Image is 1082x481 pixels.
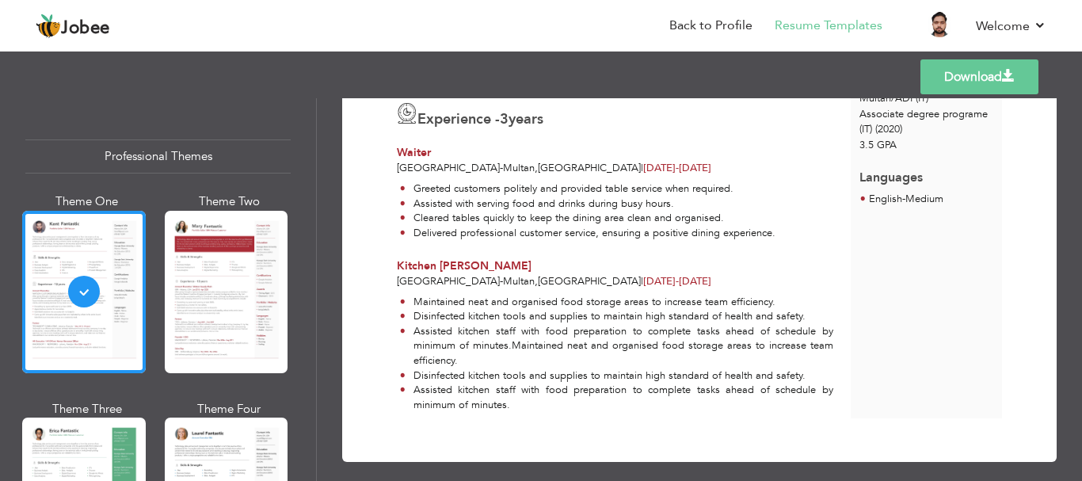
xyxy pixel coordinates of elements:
li: Disinfected kitchen tools and supplies to maintain high standard of health and safety. [400,309,833,324]
span: Kitchen [PERSON_NAME] [397,258,531,273]
div: Theme One [25,193,149,210]
span: [GEOGRAPHIC_DATA] [397,161,500,175]
span: , [535,274,538,288]
img: Profile Img [927,12,952,37]
span: - [676,161,679,175]
span: / [891,91,895,105]
span: | [641,161,643,175]
div: Professional Themes [25,139,291,174]
li: Delivered professional customer service, ensuring a positive dining experience. [400,226,775,241]
span: - [500,161,503,175]
li: Assisted with serving food and drinks during busy hours. [400,197,775,212]
a: Download [920,59,1038,94]
span: Associate degree programe (IT) [859,107,988,136]
label: years [500,109,543,130]
span: Jobee [61,20,110,37]
div: Theme Three [25,401,149,418]
span: [GEOGRAPHIC_DATA] [538,274,641,288]
div: Theme Four [168,401,291,418]
span: [DATE] [643,161,679,175]
span: , [535,161,538,175]
span: [DATE] [643,274,711,288]
li: Assisted kitchen staff with food preparation to complete tasks ahead of schedule by minimum of mi... [400,383,833,412]
span: Multan [503,161,535,175]
span: [GEOGRAPHIC_DATA] [397,274,500,288]
span: Waiter [397,145,431,160]
span: - [676,274,679,288]
span: [GEOGRAPHIC_DATA] [538,161,641,175]
li: Assisted kitchen staff with food preparation to complete tasks ahead of schedule by minimum of mi... [400,324,833,368]
span: [DATE] [643,161,711,175]
span: 3 [500,109,509,129]
li: Cleared tables quickly to keep the dining area clean and organised. [400,211,775,226]
li: Medium [869,192,943,208]
span: Experience - [417,109,500,129]
span: Multan [503,274,535,288]
div: Theme Two [168,193,291,210]
span: - [902,192,905,206]
a: Welcome [976,17,1046,36]
img: jobee.io [36,13,61,39]
span: Multan ADP(IT) [859,91,928,105]
a: Jobee [36,13,110,39]
a: Resume Templates [775,17,882,35]
a: Back to Profile [669,17,752,35]
li: Disinfected kitchen tools and supplies to maintain high standard of health and safety. [400,368,833,384]
li: Maintained neat and organised food storage areas to increase team efficiency. [400,295,833,310]
span: | [641,274,643,288]
span: - [500,274,503,288]
span: Languages [859,157,923,187]
span: English [869,192,902,206]
span: 3.5 GPA [859,138,897,152]
span: [DATE] [643,274,679,288]
li: Greeted customers politely and provided table service when required. [400,181,775,197]
span: (2020) [875,122,902,136]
